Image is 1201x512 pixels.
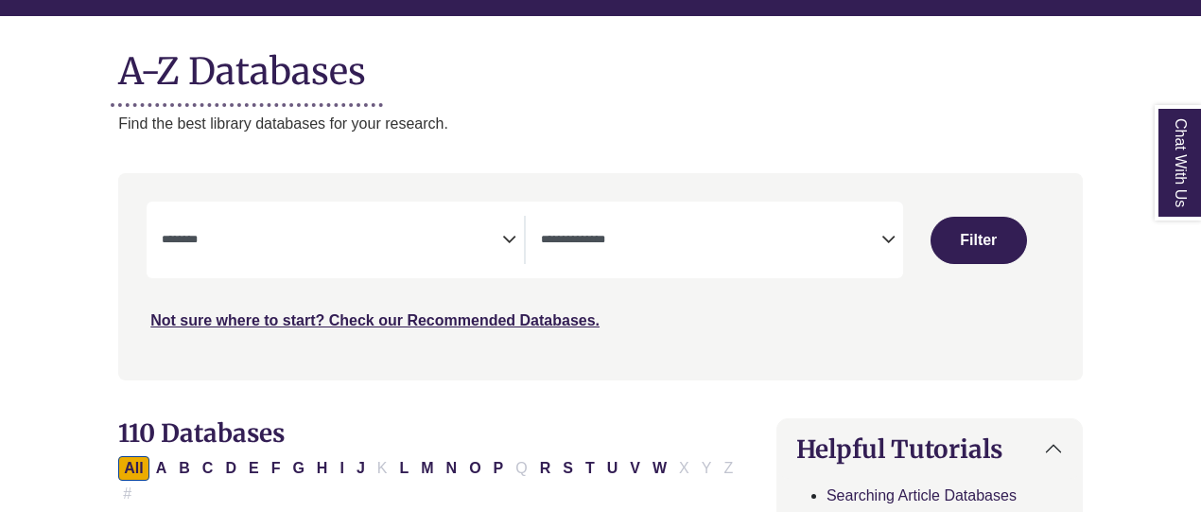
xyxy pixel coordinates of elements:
button: Filter Results T [580,456,600,481]
button: Filter Results L [393,456,414,481]
button: Filter Results A [150,456,173,481]
button: Filter Results M [415,456,439,481]
button: Filter Results D [219,456,242,481]
button: Filter Results C [197,456,219,481]
button: Filter Results G [287,456,309,481]
a: Not sure where to start? Check our Recommended Databases. [150,312,600,328]
button: Filter Results F [266,456,287,481]
button: Filter Results B [173,456,196,481]
button: Filter Results V [624,456,646,481]
nav: Search filters [118,173,1083,380]
button: Filter Results P [488,456,510,481]
button: Filter Results R [534,456,557,481]
textarea: Search [541,234,881,249]
button: Filter Results N [441,456,463,481]
button: Filter Results S [557,456,579,481]
button: Filter Results J [351,456,371,481]
button: Filter Results I [334,456,349,481]
p: Find the best library databases for your research. [118,112,1083,136]
button: Filter Results E [243,456,265,481]
h1: A-Z Databases [118,35,1083,93]
button: All [118,456,148,481]
div: Alpha-list to filter by first letter of database name [118,459,740,501]
button: Filter Results U [601,456,624,481]
textarea: Search [162,234,502,249]
button: Filter Results H [311,456,334,481]
button: Submit for Search Results [931,217,1027,264]
button: Filter Results W [647,456,672,481]
span: 110 Databases [118,417,285,449]
button: Filter Results O [463,456,486,481]
button: Helpful Tutorials [777,419,1082,479]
